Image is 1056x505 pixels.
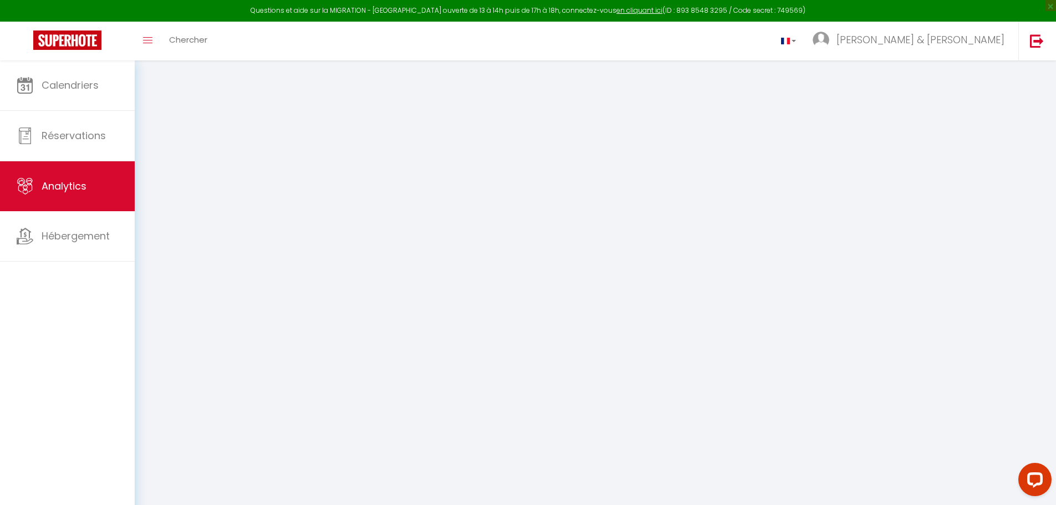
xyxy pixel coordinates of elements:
span: Réservations [42,129,106,142]
a: ... [PERSON_NAME] & [PERSON_NAME] [804,22,1018,60]
span: Hébergement [42,229,110,243]
span: Chercher [169,34,207,45]
span: Calendriers [42,78,99,92]
a: en cliquant ici [616,6,662,15]
a: Chercher [161,22,216,60]
img: Super Booking [33,30,101,50]
img: ... [813,32,829,48]
iframe: LiveChat chat widget [1009,458,1056,505]
img: logout [1030,34,1044,48]
span: Analytics [42,179,86,193]
span: [PERSON_NAME] & [PERSON_NAME] [836,33,1004,47]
